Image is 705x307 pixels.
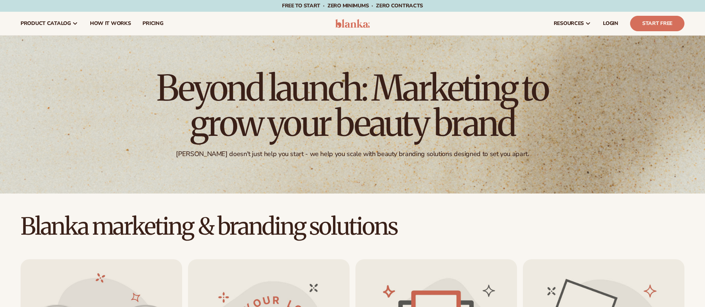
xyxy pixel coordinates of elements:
span: Free to start · ZERO minimums · ZERO contracts [282,2,423,9]
a: How It Works [84,12,137,35]
a: LOGIN [597,12,624,35]
span: pricing [142,21,163,26]
img: logo [335,19,370,28]
a: Start Free [630,16,684,31]
div: [PERSON_NAME] doesn't just help you start - we help you scale with beauty branding solutions desi... [176,150,529,158]
span: product catalog [21,21,71,26]
a: resources [548,12,597,35]
h1: Beyond launch: Marketing to grow your beauty brand [151,71,554,141]
span: LOGIN [603,21,618,26]
span: resources [554,21,584,26]
span: How It Works [90,21,131,26]
a: product catalog [15,12,84,35]
a: pricing [137,12,169,35]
